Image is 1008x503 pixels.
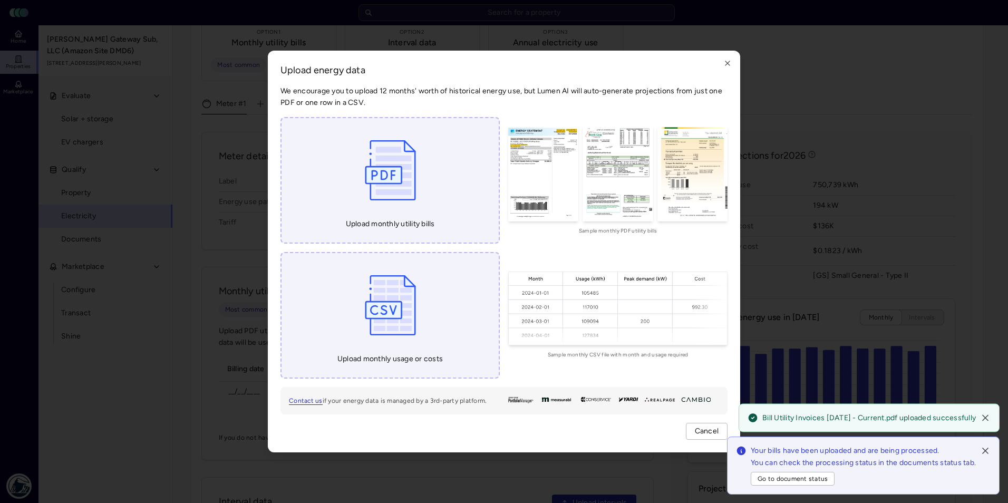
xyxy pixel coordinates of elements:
[758,473,828,484] span: Go to document status
[645,395,674,404] img: x3tct0qzzDVYDhld5J3EsMwDMMwDMMwDMMwDMMwDMMwDMMwDMMwDMMwDMMwDMMwDMMwDMMwzAXKO7V6TNK4OxnQAAAAAElFTk...
[346,218,435,230] span: Upload monthly utility bills
[751,446,976,456] span: Your bills have been uploaded and are being processed.
[618,395,639,404] img: Ceo4U5SIKSfXVLaD41TSViL+y51utf8JgOM8Q6NETFW5QFcqoTvOFN6LuEWy9r9TcZwpsHYxE47jOI7jOI7jOI7jOI7jOI7jO...
[360,131,421,210] img: svg%3e
[583,125,653,221] img: bill_sample_2-DjK3PfJq.png
[686,423,728,440] button: Cancel
[681,395,711,404] img: cambio-Be5UlpNO.png
[579,395,612,404] img: conservice-p6u-E23Z.png
[508,272,728,345] img: monthlies_sample-BzJRQ6Hj.png
[548,351,689,359] span: Sample monthly CSV file with month and usage required
[540,395,573,404] img: measurabl-BAFRPA4D.png
[289,395,500,406] span: if your energy data is managed by a 3rd-party platform.
[280,63,728,77] h2: Upload energy data
[657,125,728,221] img: bill_sample_3-CiTfacVk.png
[337,353,443,365] span: Upload monthly usage or costs
[579,227,657,235] span: Sample monthly PDF utility bills
[751,458,976,468] span: You can check the processing status in the documents status tab.
[280,85,728,109] span: We encourage you to upload 12 months' worth of historical energy use, but Lumen AI will auto-gene...
[508,395,534,404] img: espm-BBYcTWzd.png
[289,397,323,405] a: Contact us
[360,266,421,345] img: svg%3e
[695,425,719,437] span: Cancel
[762,413,976,423] span: Bill Utility Invoices [DATE] - Current.pdf uploaded successfully
[508,125,578,221] img: bill_sample_1-BLjLYBBH.png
